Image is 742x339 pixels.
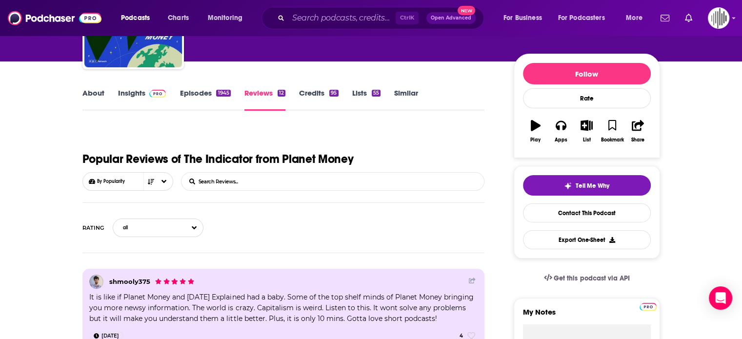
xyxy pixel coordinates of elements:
[329,90,338,97] div: 95
[523,230,651,249] button: Export One-Sheet
[497,10,554,26] button: open menu
[552,10,619,26] button: open menu
[82,224,104,231] div: RATING
[709,286,732,310] div: Open Intercom Messenger
[426,12,476,24] button: Open AdvancedNew
[431,16,471,20] span: Open Advanced
[601,137,623,143] div: Bookmark
[503,11,542,25] span: For Business
[619,10,655,26] button: open menu
[554,274,629,282] span: Get this podcast via API
[548,114,574,149] button: Apps
[458,6,475,15] span: New
[631,137,644,143] div: Share
[523,307,651,324] label: My Notes
[154,276,195,287] div: shmooly375's Rating: 5 out of 5
[396,12,419,24] span: Ctrl K
[394,88,418,111] a: Similar
[523,114,548,149] button: Play
[625,114,650,149] button: Share
[523,203,651,222] a: Contact This Podcast
[244,88,285,111] a: Reviews12
[352,88,381,111] a: Lists55
[121,11,150,25] span: Podcasts
[118,88,166,111] a: InsightsPodchaser Pro
[109,278,150,285] a: shmooly375
[536,266,638,290] a: Get this podcast via API
[530,137,541,143] div: Play
[576,182,609,190] span: Tell Me Why
[113,219,203,237] button: Filter Ratings
[180,88,230,111] a: Episodes1945
[626,11,642,25] span: More
[600,114,625,149] button: Bookmark
[82,150,354,168] h1: Popular Reviews of The Indicator from Planet Money
[640,303,657,311] img: Podchaser Pro
[216,90,230,97] div: 1945
[89,292,479,324] div: It is like if Planet Money and [DATE] Explained had a baby. Some of the top shelf minds of Planet...
[97,179,160,184] span: By Popularity
[201,10,255,26] button: open menu
[469,277,476,284] a: Share Button
[299,88,338,111] a: Credits95
[681,10,696,26] a: Show notifications dropdown
[708,7,729,29] span: Logged in as gpg2
[278,90,285,97] div: 12
[8,9,101,27] img: Podchaser - Follow, Share and Rate Podcasts
[89,275,103,289] img: shmooly375
[82,172,173,191] button: Choose List sort
[583,137,591,143] div: List
[523,175,651,196] button: tell me why sparkleTell Me Why
[271,7,493,29] div: Search podcasts, credits, & more...
[558,11,605,25] span: For Podcasters
[288,10,396,26] input: Search podcasts, credits, & more...
[82,88,104,111] a: About
[208,11,242,25] span: Monitoring
[555,137,567,143] div: Apps
[523,88,651,108] div: Rate
[564,182,572,190] img: tell me why sparkle
[113,225,147,231] span: all
[161,10,195,26] a: Charts
[640,301,657,311] a: Pro website
[372,90,381,97] div: 55
[657,10,673,26] a: Show notifications dropdown
[523,63,651,84] button: Follow
[708,7,729,29] img: User Profile
[149,90,166,98] img: Podchaser Pro
[574,114,599,149] button: List
[114,10,162,26] button: open menu
[168,11,189,25] span: Charts
[708,7,729,29] button: Show profile menu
